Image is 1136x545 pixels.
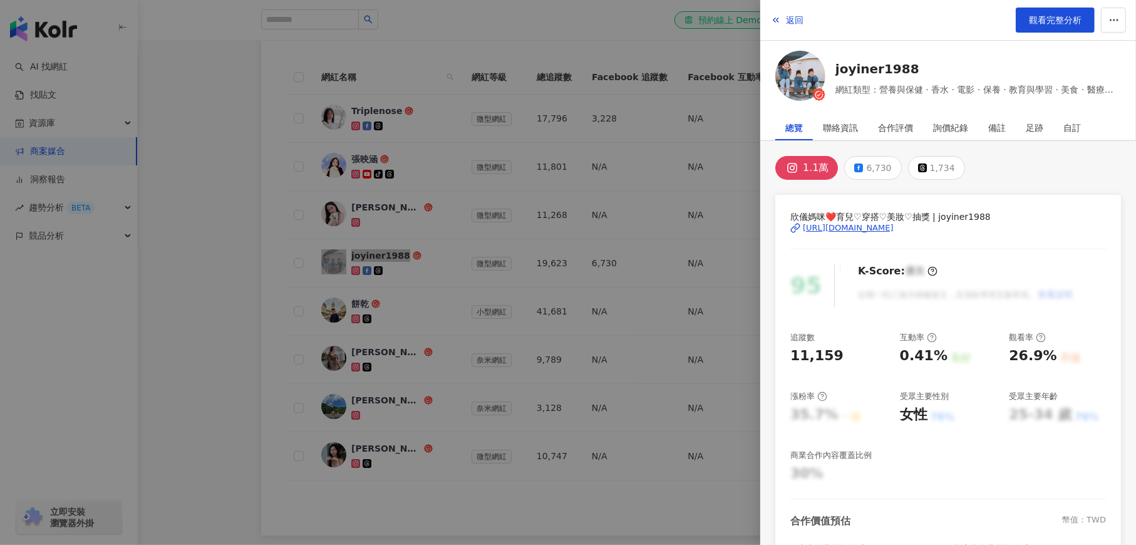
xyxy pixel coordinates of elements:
[1062,514,1106,528] div: 幣值：TWD
[878,115,913,140] div: 合作評價
[770,8,804,33] button: 返回
[790,332,815,343] div: 追蹤數
[835,83,1121,96] span: 網紅類型：營養與保健 · 香水 · 電影 · 保養 · 教育與學習 · 美食 · 醫療與健康 · 穿搭 · 旅遊
[835,60,1121,78] a: joyiner1988
[930,159,955,177] div: 1,734
[900,405,927,425] div: 女性
[803,159,829,177] div: 1.1萬
[775,51,825,105] a: KOL Avatar
[1009,332,1046,343] div: 觀看率
[790,222,1106,234] a: [URL][DOMAIN_NAME]
[900,332,937,343] div: 互動率
[1009,391,1058,402] div: 受眾主要年齡
[1026,115,1043,140] div: 足跡
[775,156,838,180] button: 1.1萬
[933,115,968,140] div: 詢價紀錄
[790,450,872,461] div: 商業合作內容覆蓋比例
[844,156,901,180] button: 6,730
[823,115,858,140] div: 聯絡資訊
[908,156,965,180] button: 1,734
[790,210,1106,224] span: 欣儀媽咪❤️育兒♡穿搭♡美妝♡抽獎 | joyiner1988
[866,159,891,177] div: 6,730
[1063,115,1081,140] div: 自訂
[775,51,825,101] img: KOL Avatar
[803,222,894,234] div: [URL][DOMAIN_NAME]
[785,115,803,140] div: 總覽
[900,346,948,366] div: 0.41%
[790,391,827,402] div: 漲粉率
[900,391,949,402] div: 受眾主要性別
[988,115,1006,140] div: 備註
[790,346,844,366] div: 11,159
[1016,8,1095,33] a: 觀看完整分析
[786,15,803,25] span: 返回
[790,514,850,528] div: 合作價值預估
[858,264,937,278] div: K-Score :
[1029,15,1082,25] span: 觀看完整分析
[1009,346,1056,366] div: 26.9%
